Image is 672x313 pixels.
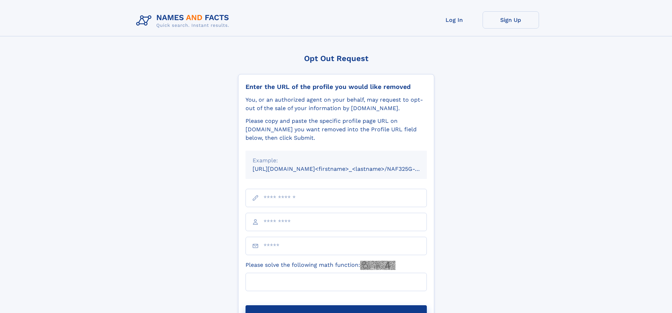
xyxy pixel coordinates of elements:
[246,117,427,142] div: Please copy and paste the specific profile page URL on [DOMAIN_NAME] you want removed into the Pr...
[246,83,427,91] div: Enter the URL of the profile you would like removed
[426,11,483,29] a: Log In
[133,11,235,30] img: Logo Names and Facts
[238,54,434,63] div: Opt Out Request
[253,156,420,165] div: Example:
[246,261,395,270] label: Please solve the following math function:
[246,96,427,113] div: You, or an authorized agent on your behalf, may request to opt-out of the sale of your informatio...
[483,11,539,29] a: Sign Up
[253,165,440,172] small: [URL][DOMAIN_NAME]<firstname>_<lastname>/NAF325G-xxxxxxxx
